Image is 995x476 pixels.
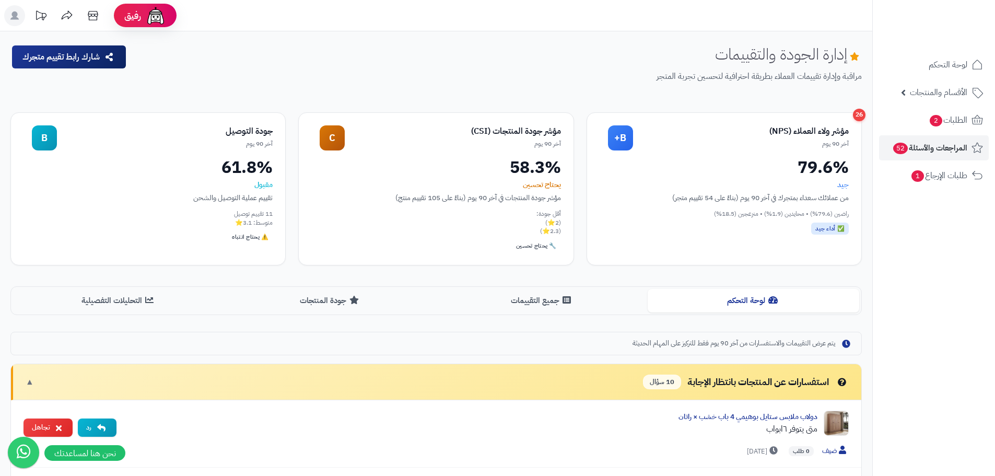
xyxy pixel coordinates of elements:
[228,231,273,243] div: ⚠️ يحتاج انتباه
[311,210,560,236] div: أقل جودة: (2⭐) (2.3⭐)
[24,210,273,227] div: 11 تقييم توصيل متوسط: 3.1⭐
[12,45,126,68] button: شارك رابط تقييم متجرك
[600,210,849,218] div: راضين (79.6%) • محايدين (1.9%) • منزعجين (18.5%)
[911,170,924,182] span: 1
[600,180,849,190] div: جيد
[13,289,225,312] button: التحليلات التفصيلية
[345,125,560,137] div: مؤشر جودة المنتجات (CSI)
[512,240,560,252] div: 🔧 يحتاج تحسين
[811,223,849,235] div: ✅ أداء جيد
[436,289,648,312] button: جميع التقييمات
[124,9,141,22] span: رفيق
[747,446,780,457] span: [DATE]
[320,125,345,150] div: C
[910,168,967,183] span: طلبات الإرجاع
[924,29,985,51] img: logo-2.png
[824,411,849,436] img: Product
[853,109,865,121] div: 26
[633,140,849,148] div: آخر 90 يوم
[879,135,989,160] a: المراجعات والأسئلة52
[892,141,967,155] span: المراجعات والأسئلة
[879,163,989,188] a: طلبات الإرجاع1
[145,5,166,26] img: ai-face.png
[600,192,849,203] div: من عملائك سعداء بمتجرك في آخر 90 يوم (بناءً على 54 تقييم متجر)
[608,125,633,150] div: B+
[345,140,560,148] div: آخر 90 يوم
[643,375,849,390] div: استفسارات عن المنتجات بانتظار الإجابة
[78,419,116,437] button: رد
[910,85,967,100] span: الأقسام والمنتجات
[24,180,273,190] div: مقبول
[822,446,849,457] span: ضيف
[879,108,989,133] a: الطلبات2
[135,71,862,83] p: مراقبة وإدارة تقييمات العملاء بطريقة احترافية لتحسين تجربة المتجر
[678,411,817,422] a: دولاب ملابس ستايل بوهيمي 4 باب خشب × راتان
[57,140,273,148] div: آخر 90 يوم
[643,375,681,390] span: 10 سؤال
[24,192,273,203] div: تقييم عملية التوصيل والشحن
[311,159,560,176] div: 58.3%
[311,180,560,190] div: يحتاج تحسين
[929,113,967,127] span: الطلبات
[789,446,814,457] span: 0 طلب
[57,125,273,137] div: جودة التوصيل
[24,159,273,176] div: 61.8%
[633,125,849,137] div: مؤشر ولاء العملاء (NPS)
[32,125,57,150] div: B
[311,192,560,203] div: مؤشر جودة المنتجات في آخر 90 يوم (بناءً على 105 تقييم منتج)
[715,45,862,63] h1: إدارة الجودة والتقييمات
[28,5,54,29] a: تحديثات المنصة
[879,52,989,77] a: لوحة التحكم
[26,376,34,388] span: ▼
[225,289,436,312] button: جودة المنتجات
[929,57,967,72] span: لوحة التحكم
[893,143,908,154] span: 52
[648,289,859,312] button: لوحة التحكم
[633,339,835,349] span: يتم عرض التقييمات والاستفسارات من آخر 90 يوم فقط للتركيز على المهام الحديثة
[930,115,942,126] span: 2
[125,423,817,435] div: متى يتوفر ٦ابواب
[24,419,73,437] button: تجاهل
[600,159,849,176] div: 79.6%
